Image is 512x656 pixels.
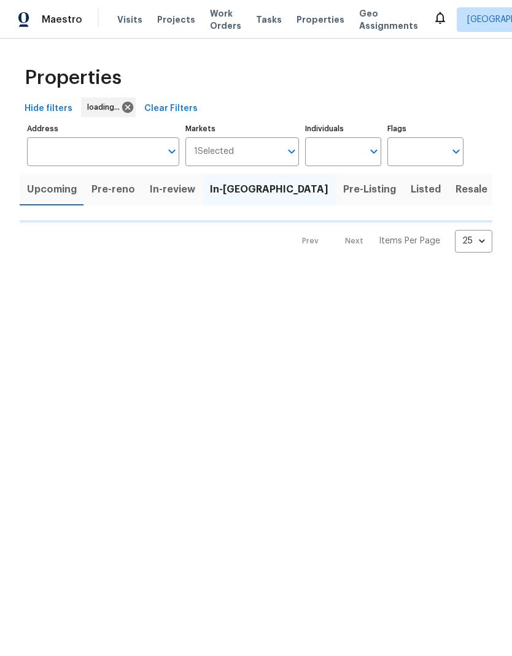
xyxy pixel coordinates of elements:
[210,181,328,198] span: In-[GEOGRAPHIC_DATA]
[194,147,234,157] span: 1 Selected
[297,13,344,26] span: Properties
[456,181,487,198] span: Resale
[256,15,282,24] span: Tasks
[150,181,195,198] span: In-review
[139,97,203,120] button: Clear Filters
[87,101,125,113] span: loading...
[27,125,179,132] label: Address
[343,181,396,198] span: Pre-Listing
[27,181,77,198] span: Upcoming
[387,125,464,132] label: Flags
[455,225,492,257] div: 25
[210,7,241,32] span: Work Orders
[91,181,135,198] span: Pre-reno
[305,125,381,132] label: Individuals
[448,143,465,160] button: Open
[157,13,195,26] span: Projects
[379,235,440,247] p: Items Per Page
[42,13,82,26] span: Maestro
[81,97,136,117] div: loading...
[365,143,382,160] button: Open
[144,101,198,116] span: Clear Filters
[359,7,418,32] span: Geo Assignments
[25,101,72,116] span: Hide filters
[290,230,492,253] nav: Pagination Navigation
[163,143,180,160] button: Open
[25,72,122,84] span: Properties
[185,125,300,132] label: Markets
[117,13,142,26] span: Visits
[20,97,77,120] button: Hide filters
[283,143,300,160] button: Open
[411,181,441,198] span: Listed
